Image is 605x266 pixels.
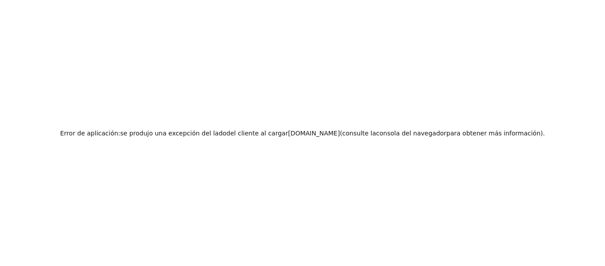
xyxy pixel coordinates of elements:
[288,130,340,137] font: [DOMAIN_NAME]
[226,130,288,137] font: del cliente al cargar
[340,130,376,137] font: (consulte la
[446,130,545,137] font: para obtener más información).
[376,130,446,137] font: consola del navegador
[120,130,227,137] font: se produjo una excepción del lado
[60,130,120,137] font: Error de aplicación:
